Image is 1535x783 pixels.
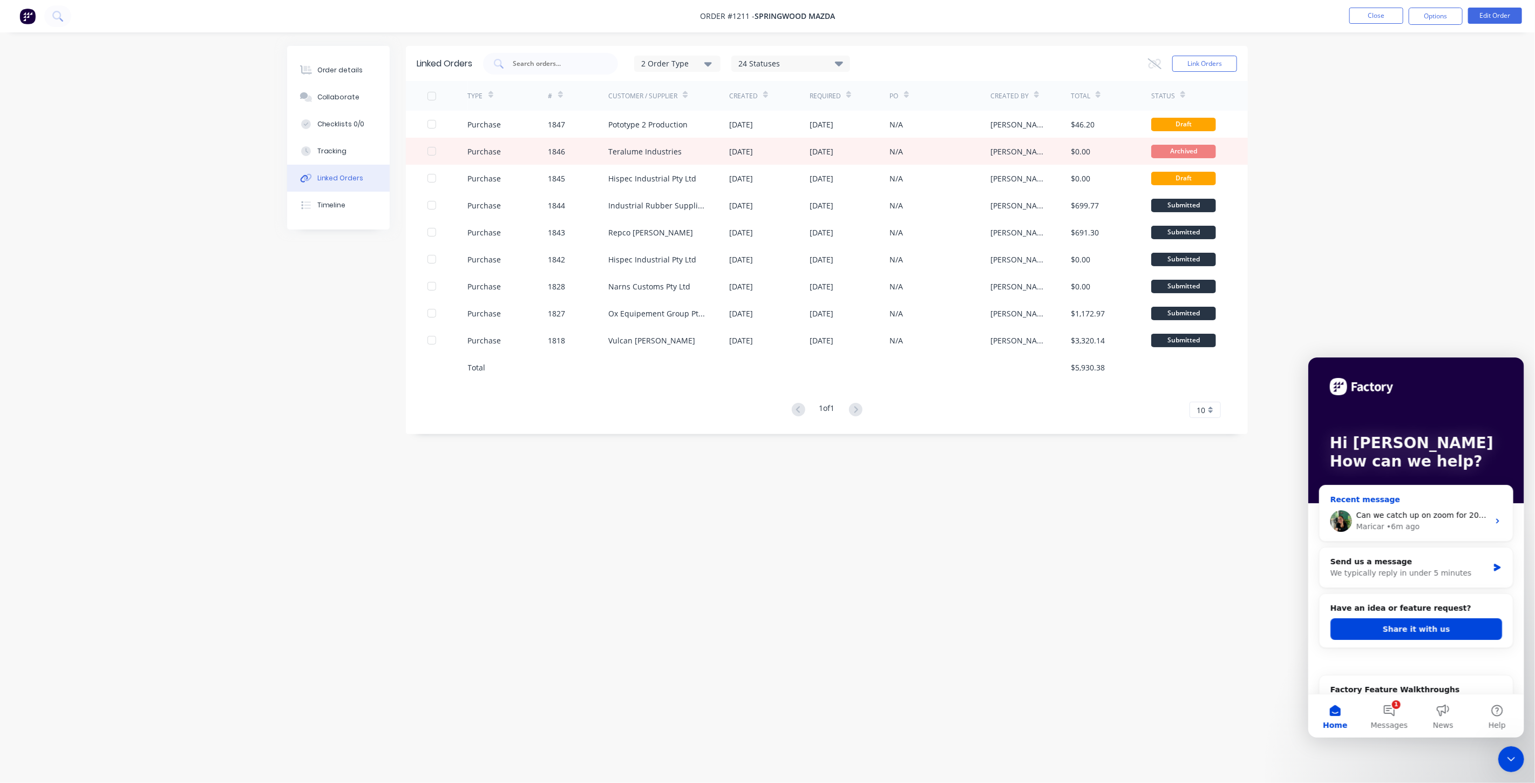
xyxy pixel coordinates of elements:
[890,146,904,157] div: N/A
[19,8,36,24] img: Factory
[1409,8,1463,25] button: Options
[1468,8,1522,24] button: Edit Order
[729,146,753,157] div: [DATE]
[1151,91,1175,101] div: Status
[1071,308,1105,319] div: $1,172.97
[287,57,390,84] button: Order details
[700,11,755,22] span: Order #1211 -
[54,337,108,380] button: Messages
[890,173,904,184] div: N/A
[317,200,346,210] div: Timeline
[890,227,904,238] div: N/A
[1071,362,1105,373] div: $5,930.38
[48,153,560,162] span: Can we catch up on zoom for 20? Regards, [PERSON_NAME] Full Forced Fabrication [STREET_ADDRESS][P...
[810,254,833,265] div: [DATE]
[162,337,216,380] button: Help
[1071,146,1090,157] div: $0.00
[78,164,111,175] div: • 6m ago
[810,200,833,211] div: [DATE]
[729,308,753,319] div: [DATE]
[641,58,714,69] div: 2 Order Type
[608,173,696,184] div: Hispec Industrial Pty Ltd
[1197,404,1205,416] span: 10
[990,91,1029,101] div: Created By
[548,254,566,265] div: 1842
[990,227,1049,238] div: [PERSON_NAME]
[548,146,566,157] div: 1846
[287,84,390,111] button: Collaborate
[890,335,904,346] div: N/A
[1151,280,1216,293] div: Submitted
[468,254,501,265] div: Purchase
[810,281,833,292] div: [DATE]
[548,308,566,319] div: 1827
[990,254,1049,265] div: [PERSON_NAME]
[1151,334,1216,347] div: Submitted
[468,119,501,130] div: Purchase
[608,254,696,265] div: Hispec Industrial Pty Ltd
[810,227,833,238] div: [DATE]
[548,91,553,101] div: #
[22,327,194,338] h2: Factory Feature Walkthroughs
[990,200,1049,211] div: [PERSON_NAME]
[317,146,347,156] div: Tracking
[729,91,758,101] div: Created
[180,364,198,372] span: Help
[1151,145,1216,158] div: Archived
[417,57,472,70] div: Linked Orders
[729,200,753,211] div: [DATE]
[63,364,100,372] span: Messages
[729,227,753,238] div: [DATE]
[287,165,390,192] button: Linked Orders
[548,227,566,238] div: 1843
[1151,118,1216,131] div: Draft
[548,119,566,130] div: 1847
[287,192,390,219] button: Timeline
[1071,119,1095,130] div: $46.20
[548,335,566,346] div: 1818
[22,210,180,221] div: We typically reply in under 5 minutes
[468,91,483,101] div: TYPE
[890,200,904,211] div: N/A
[608,308,708,319] div: Ox Equipement Group Pty Ltd
[810,119,833,130] div: [DATE]
[11,190,205,231] div: Send us a messageWe typically reply in under 5 minutes
[608,227,693,238] div: Repco [PERSON_NAME]
[990,119,1049,130] div: [PERSON_NAME]
[810,173,833,184] div: [DATE]
[890,308,904,319] div: N/A
[890,254,904,265] div: N/A
[810,308,833,319] div: [DATE]
[1151,172,1216,185] div: Draft
[15,364,39,372] span: Home
[755,11,835,22] span: Springwood Mazda
[1172,56,1237,72] button: Link Orders
[468,308,501,319] div: Purchase
[1071,335,1105,346] div: $3,320.14
[634,56,721,72] button: 2 Order Type
[819,402,835,418] div: 1 of 1
[317,92,360,102] div: Collaborate
[468,281,501,292] div: Purchase
[810,335,833,346] div: [DATE]
[317,119,365,129] div: Checklists 0/0
[548,200,566,211] div: 1844
[468,362,486,373] div: Total
[608,335,695,346] div: Vulcan [PERSON_NAME]
[732,58,850,70] div: 24 Statuses
[1071,91,1090,101] div: Total
[990,308,1049,319] div: [PERSON_NAME]
[608,119,688,130] div: Pototype 2 Production
[22,245,194,256] h2: Have an idea or feature request?
[1151,199,1216,212] div: Submitted
[1349,8,1403,24] button: Close
[548,281,566,292] div: 1828
[287,111,390,138] button: Checklists 0/0
[512,58,601,69] input: Search orders...
[468,200,501,211] div: Purchase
